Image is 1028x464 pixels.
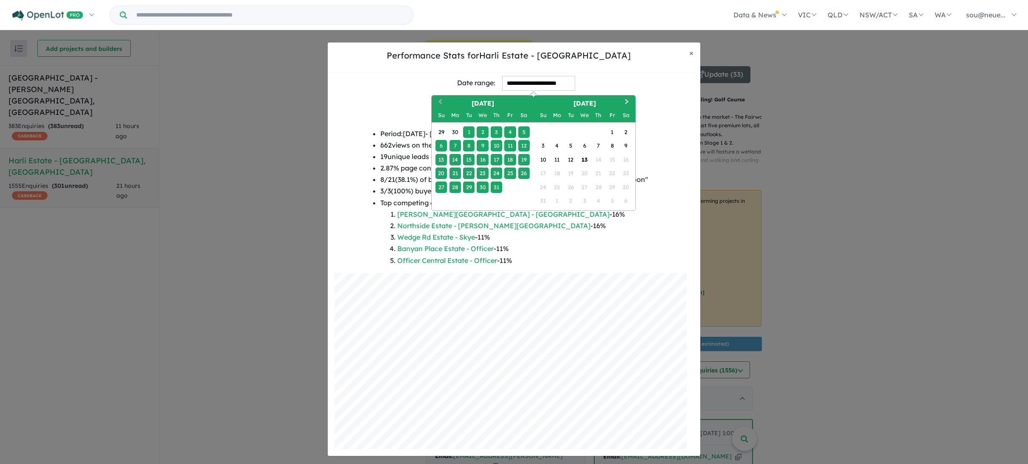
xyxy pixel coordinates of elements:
[380,185,648,197] li: 3 / 3 ( 100 %) buyers mentioned they heard back [DATE].
[565,154,576,165] div: Choose Tuesday, August 12th, 2025
[129,6,411,24] input: Try estate name, suburb, builder or developer
[380,174,648,185] li: 8 / 21 ( 38.1 %) of buyers requested their preferred callback time as " in the afternoon "
[449,109,461,121] div: Monday
[397,244,494,253] a: Banyan Place Estate - Officer
[606,182,618,193] div: Not available Friday, August 29th, 2025
[491,154,502,165] div: Choose Thursday, July 17th, 2025
[565,182,576,193] div: Not available Tuesday, August 26th, 2025
[477,168,488,179] div: Choose Wednesday, July 23rd, 2025
[435,109,447,121] div: Sunday
[620,126,632,138] div: Choose Saturday, August 2nd, 2025
[504,126,516,138] div: Choose Friday, July 4th, 2025
[397,243,648,254] li: - 11 %
[491,168,502,179] div: Choose Thursday, July 24th, 2025
[491,140,502,151] div: Choose Thursday, July 10th, 2025
[606,154,618,165] div: Not available Friday, August 15th, 2025
[537,168,549,179] div: Not available Sunday, August 17th, 2025
[477,154,488,165] div: Choose Wednesday, July 16th, 2025
[551,154,563,165] div: Choose Monday, August 11th, 2025
[536,125,632,208] div: Month August, 2025
[432,99,534,109] h2: [DATE]
[397,233,475,241] a: Wedge Rd Estate - Skye
[551,168,563,179] div: Not available Monday, August 18th, 2025
[449,126,461,138] div: Choose Monday, June 30th, 2025
[606,168,618,179] div: Not available Friday, August 22nd, 2025
[380,151,648,162] li: 19 unique leads generated
[606,140,618,151] div: Choose Friday, August 8th, 2025
[463,182,475,193] div: Choose Tuesday, July 29th, 2025
[579,154,590,165] div: Choose Wednesday, August 13th, 2025
[449,140,461,151] div: Choose Monday, July 7th, 2025
[551,195,563,207] div: Not available Monday, September 1st, 2025
[435,182,447,193] div: Choose Sunday, July 27th, 2025
[593,154,604,165] div: Not available Thursday, August 14th, 2025
[397,220,648,232] li: - 16 %
[689,48,694,58] span: ×
[621,96,635,110] button: Next Month
[579,168,590,179] div: Not available Wednesday, August 20th, 2025
[463,126,475,138] div: Choose Tuesday, July 1st, 2025
[435,168,447,179] div: Choose Sunday, July 20th, 2025
[620,182,632,193] div: Not available Saturday, August 30th, 2025
[579,195,590,207] div: Not available Wednesday, September 3rd, 2025
[593,182,604,193] div: Not available Thursday, August 28th, 2025
[380,162,648,174] li: 2.87 % page conversion
[565,140,576,151] div: Choose Tuesday, August 5th, 2025
[620,109,632,121] div: Saturday
[435,154,447,165] div: Choose Sunday, July 13th, 2025
[477,182,488,193] div: Choose Wednesday, July 30th, 2025
[579,182,590,193] div: Not available Wednesday, August 27th, 2025
[579,109,590,121] div: Wednesday
[491,126,502,138] div: Choose Thursday, July 3rd, 2025
[504,154,516,165] div: Choose Friday, July 18th, 2025
[380,128,648,140] li: Period: [DATE] - [DATE]
[620,154,632,165] div: Not available Saturday, August 16th, 2025
[551,140,563,151] div: Choose Monday, August 4th, 2025
[551,182,563,193] div: Not available Monday, August 25th, 2025
[491,109,502,121] div: Thursday
[463,109,475,121] div: Tuesday
[334,49,683,62] h5: Performance Stats for Harli Estate - [GEOGRAPHIC_DATA]
[431,95,636,211] div: Choose Date
[620,195,632,207] div: Not available Saturday, September 6th, 2025
[504,168,516,179] div: Choose Friday, July 25th, 2025
[397,232,648,243] li: - 11 %
[966,11,1006,19] span: sou@neue...
[537,195,549,207] div: Not available Sunday, August 31st, 2025
[551,109,563,121] div: Monday
[433,96,446,110] button: Previous Month
[463,168,475,179] div: Choose Tuesday, July 22nd, 2025
[518,154,530,165] div: Choose Saturday, July 19th, 2025
[565,195,576,207] div: Not available Tuesday, September 2nd, 2025
[397,255,648,266] li: - 11 %
[463,154,475,165] div: Choose Tuesday, July 15th, 2025
[518,168,530,179] div: Choose Saturday, July 26th, 2025
[380,140,648,151] li: 662 views on the project page
[593,109,604,121] div: Thursday
[606,126,618,138] div: Choose Friday, August 1st, 2025
[518,126,530,138] div: Choose Saturday, July 5th, 2025
[463,140,475,151] div: Choose Tuesday, July 8th, 2025
[449,154,461,165] div: Choose Monday, July 14th, 2025
[477,126,488,138] div: Choose Wednesday, July 2nd, 2025
[435,140,447,151] div: Choose Sunday, July 6th, 2025
[380,197,648,266] li: Top competing estates based on your buyers from [DATE] to [DATE] :
[518,140,530,151] div: Choose Saturday, July 12th, 2025
[579,140,590,151] div: Choose Wednesday, August 6th, 2025
[537,140,549,151] div: Choose Sunday, August 3rd, 2025
[449,168,461,179] div: Choose Monday, July 21st, 2025
[606,195,618,207] div: Not available Friday, September 5th, 2025
[620,168,632,179] div: Not available Saturday, August 23rd, 2025
[593,195,604,207] div: Not available Thursday, September 4th, 2025
[504,109,516,121] div: Friday
[397,256,497,265] a: Officer Central Estate - Officer
[491,182,502,193] div: Choose Thursday, July 31st, 2025
[397,221,590,230] a: Northside Estate - [PERSON_NAME][GEOGRAPHIC_DATA]
[435,126,447,138] div: Choose Sunday, June 29th, 2025
[477,140,488,151] div: Choose Wednesday, July 9th, 2025
[518,109,530,121] div: Saturday
[449,182,461,193] div: Choose Monday, July 28th, 2025
[434,125,531,194] div: Month July, 2025
[504,140,516,151] div: Choose Friday, July 11th, 2025
[593,168,604,179] div: Not available Thursday, August 21st, 2025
